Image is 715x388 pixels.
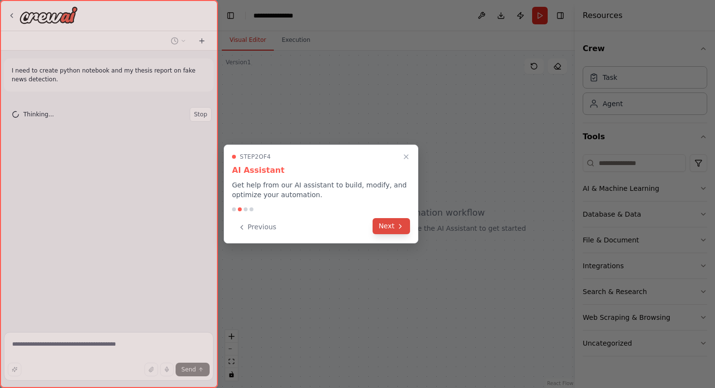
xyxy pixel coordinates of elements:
[232,219,282,235] button: Previous
[400,151,412,163] button: Close walkthrough
[232,180,410,200] p: Get help from our AI assistant to build, modify, and optimize your automation.
[373,218,410,234] button: Next
[232,165,410,176] h3: AI Assistant
[240,153,271,161] span: Step 2 of 4
[224,9,237,22] button: Hide left sidebar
